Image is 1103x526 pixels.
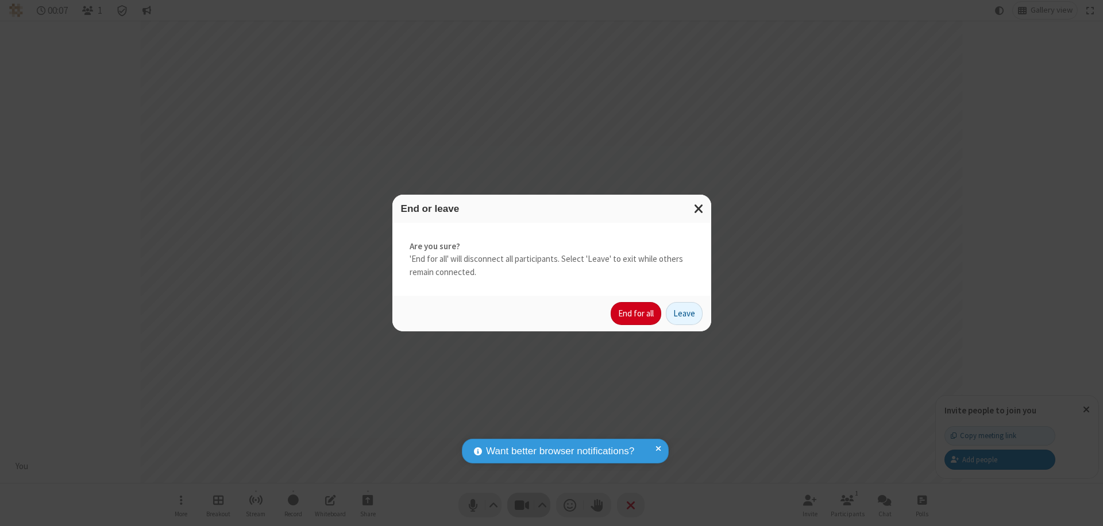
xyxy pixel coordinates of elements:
button: Leave [666,302,703,325]
strong: Are you sure? [410,240,694,253]
div: 'End for all' will disconnect all participants. Select 'Leave' to exit while others remain connec... [392,223,711,296]
span: Want better browser notifications? [486,444,634,459]
button: End for all [611,302,661,325]
h3: End or leave [401,203,703,214]
button: Close modal [687,195,711,223]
